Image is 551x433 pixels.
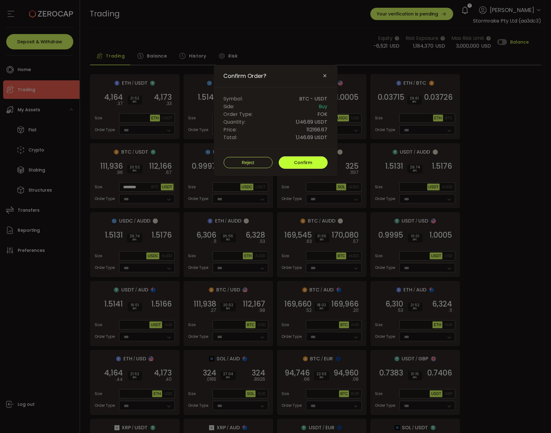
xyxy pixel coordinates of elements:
[307,126,328,134] span: 112166.67
[224,134,237,141] span: Total:
[296,134,328,141] span: 1,146.69 USDT
[296,118,328,126] span: 1,146.69 USDT
[299,95,328,103] span: BTC - USDT
[224,103,235,110] span: Side:
[478,366,551,433] iframe: Chat Widget
[224,95,243,103] span: Symbol:
[318,110,328,118] span: FOK
[224,72,267,80] span: Confirm Order?
[319,103,328,110] span: Buy
[214,65,338,176] div: Confirm Order?
[224,110,253,118] span: Order Type:
[224,157,273,168] button: Reject
[224,118,246,126] span: Quantity:
[242,160,254,165] span: Reject
[294,159,312,166] span: Confirm
[323,73,328,79] button: Close
[224,126,237,134] span: Price:
[279,156,328,169] button: Confirm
